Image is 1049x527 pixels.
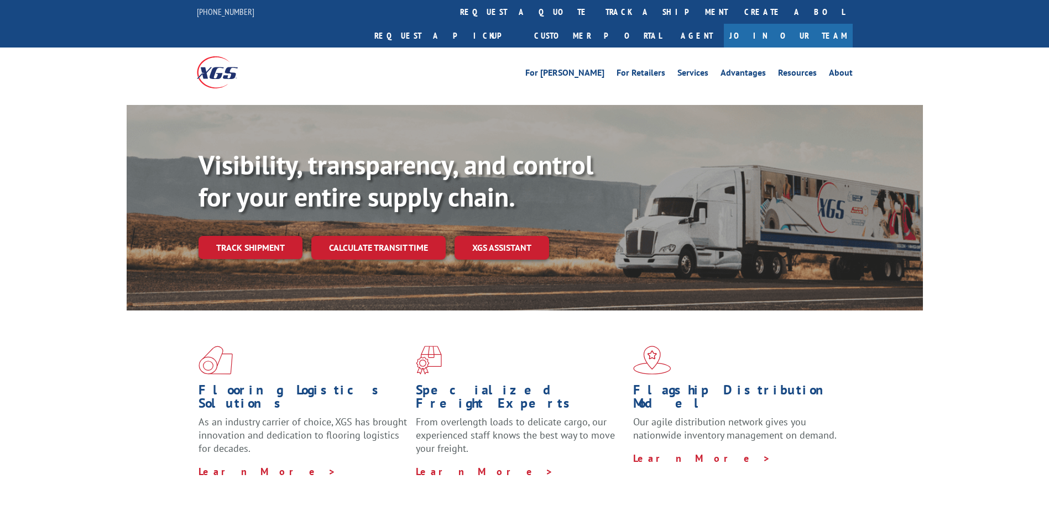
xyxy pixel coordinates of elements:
h1: Flagship Distribution Model [633,383,842,415]
b: Visibility, transparency, and control for your entire supply chain. [199,147,593,214]
p: From overlength loads to delicate cargo, our experienced staff knows the best way to move your fr... [416,415,625,465]
a: For Retailers [617,68,665,81]
span: As an industry carrier of choice, XGS has brought innovation and dedication to flooring logistics... [199,415,407,455]
a: Learn More > [199,465,336,478]
a: Learn More > [633,452,771,465]
a: Services [677,68,708,81]
a: Learn More > [416,465,554,478]
a: About [829,68,853,81]
h1: Specialized Freight Experts [416,383,625,415]
a: [PHONE_NUMBER] [197,6,254,17]
img: xgs-icon-flagship-distribution-model-red [633,346,671,375]
a: Track shipment [199,236,302,259]
h1: Flooring Logistics Solutions [199,383,408,415]
a: Calculate transit time [311,236,446,260]
a: Agent [670,24,724,48]
span: Our agile distribution network gives you nationwide inventory management on demand. [633,415,837,441]
img: xgs-icon-total-supply-chain-intelligence-red [199,346,233,375]
img: xgs-icon-focused-on-flooring-red [416,346,442,375]
a: Request a pickup [366,24,526,48]
a: Join Our Team [724,24,853,48]
a: Resources [778,68,817,81]
a: Customer Portal [526,24,670,48]
a: XGS ASSISTANT [455,236,549,260]
a: Advantages [721,68,766,81]
a: For [PERSON_NAME] [525,68,604,81]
